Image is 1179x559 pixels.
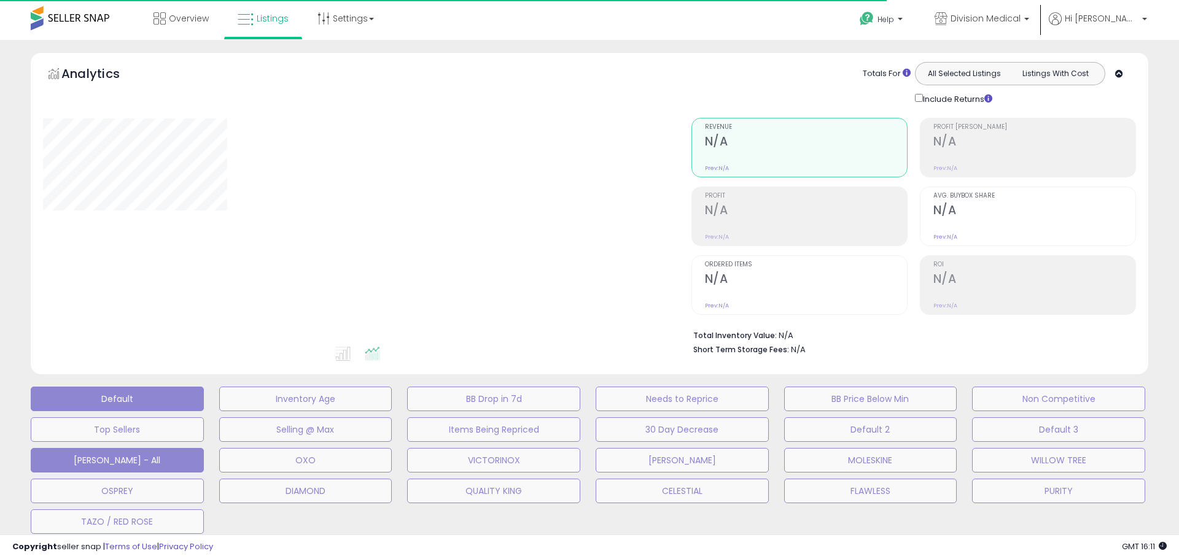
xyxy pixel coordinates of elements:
[705,233,729,241] small: Prev: N/A
[972,479,1145,503] button: PURITY
[705,261,907,268] span: Ordered Items
[1049,12,1147,40] a: Hi [PERSON_NAME]
[951,12,1021,25] span: Division Medical
[12,541,57,552] strong: Copyright
[596,387,769,411] button: Needs to Reprice
[705,203,907,220] h2: N/A
[219,417,392,442] button: Selling @ Max
[863,68,911,80] div: Totals For
[31,387,204,411] button: Default
[933,261,1135,268] span: ROI
[705,134,907,151] h2: N/A
[705,302,729,309] small: Prev: N/A
[705,193,907,199] span: Profit
[784,417,957,442] button: Default 2
[12,541,213,553] div: seller snap | |
[407,387,580,411] button: BB Drop in 7d
[705,164,729,172] small: Prev: N/A
[933,203,1135,220] h2: N/A
[31,479,204,503] button: OSPREY
[933,193,1135,199] span: Avg. Buybox Share
[31,448,204,472] button: [PERSON_NAME] - All
[596,479,769,503] button: CELESTIAL
[596,448,769,472] button: [PERSON_NAME]
[705,272,907,288] h2: N/A
[784,479,957,503] button: FLAWLESS
[784,387,957,411] button: BB Price Below Min
[61,65,144,85] h5: Analytics
[407,417,580,442] button: Items Being Repriced
[933,124,1135,131] span: Profit [PERSON_NAME]
[219,448,392,472] button: OXO
[784,448,957,472] button: MOLESKINE
[219,387,392,411] button: Inventory Age
[407,448,580,472] button: VICTORINOX
[877,14,894,25] span: Help
[693,330,777,341] b: Total Inventory Value:
[1010,66,1101,82] button: Listings With Cost
[596,417,769,442] button: 30 Day Decrease
[31,509,204,534] button: TAZO / RED ROSE
[693,344,789,355] b: Short Term Storage Fees:
[972,417,1145,442] button: Default 3
[933,134,1135,151] h2: N/A
[1065,12,1138,25] span: Hi [PERSON_NAME]
[693,327,1127,342] li: N/A
[219,479,392,503] button: DIAMOND
[919,66,1010,82] button: All Selected Listings
[933,233,957,241] small: Prev: N/A
[705,124,907,131] span: Revenue
[859,11,874,26] i: Get Help
[850,2,915,40] a: Help
[933,302,957,309] small: Prev: N/A
[906,91,1007,106] div: Include Returns
[407,479,580,503] button: QUALITY KING
[933,164,957,172] small: Prev: N/A
[257,12,289,25] span: Listings
[933,272,1135,288] h2: N/A
[972,448,1145,472] button: WILLOW TREE
[791,344,806,355] span: N/A
[169,12,209,25] span: Overview
[31,417,204,442] button: Top Sellers
[972,387,1145,411] button: Non Competitive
